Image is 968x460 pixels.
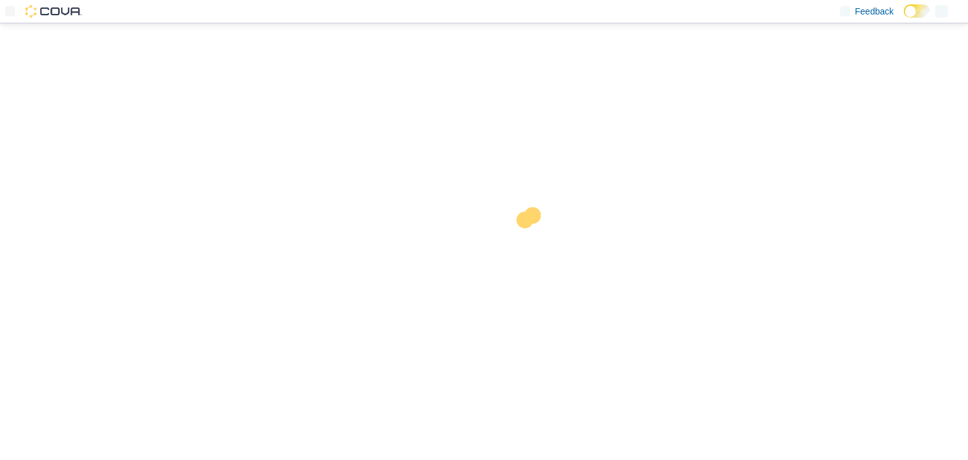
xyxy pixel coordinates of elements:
img: cova-loader [484,198,579,292]
input: Dark Mode [904,4,930,18]
img: Cova [25,5,82,18]
span: Feedback [855,5,894,18]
